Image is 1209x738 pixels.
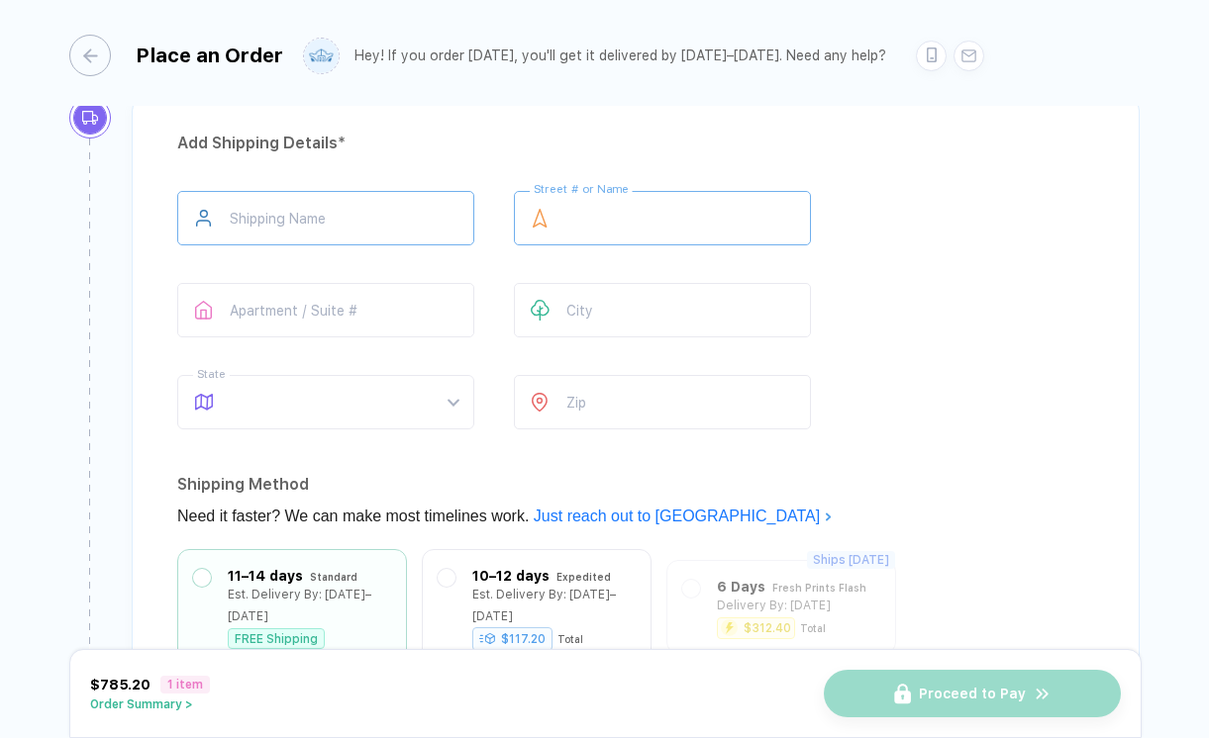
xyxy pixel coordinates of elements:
div: Place an Order [136,44,283,67]
div: Standard [310,566,357,588]
div: Expedited [556,566,611,588]
button: Order Summary > [90,697,210,711]
div: $117.20 [472,627,553,651]
div: Est. Delivery By: [DATE]–[DATE] [472,584,636,627]
img: user profile [304,39,339,73]
div: Total [557,633,583,645]
a: Just reach out to [GEOGRAPHIC_DATA] [534,507,833,524]
span: $785.20 [90,677,151,692]
div: FREE Shipping [228,628,325,649]
div: Need it faster? We can make most timelines work. [177,501,1094,532]
div: 10–12 days [472,565,550,587]
div: Shipping Method [177,469,1094,501]
div: 11–14 days StandardEst. Delivery By: [DATE]–[DATE]FREE Shipping [193,565,391,649]
div: Hey! If you order [DATE], you'll get it delivered by [DATE]–[DATE]. Need any help? [354,47,886,64]
div: Add Shipping Details [177,128,1094,159]
span: 1 item [160,676,210,693]
div: 10–12 days ExpeditedEst. Delivery By: [DATE]–[DATE]$117.20Total [438,565,636,649]
div: Est. Delivery By: [DATE]–[DATE] [228,584,391,627]
div: 11–14 days [228,565,303,587]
